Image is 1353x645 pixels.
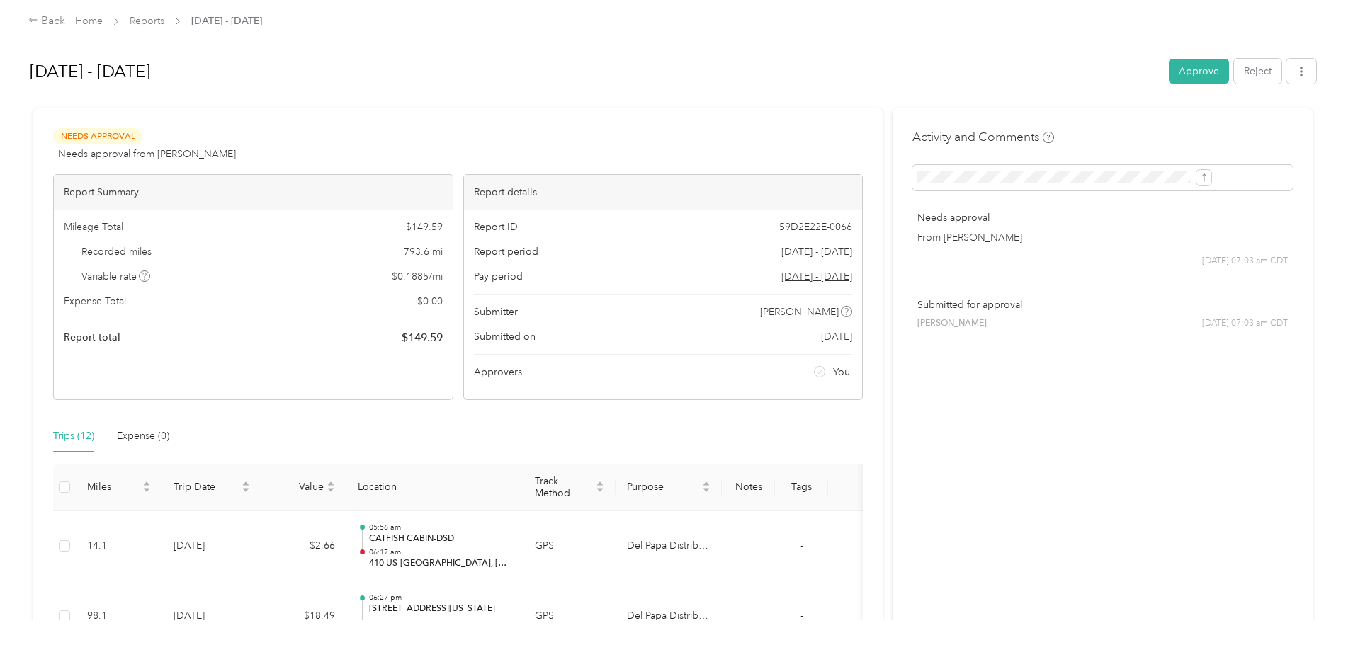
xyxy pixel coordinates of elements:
[327,479,335,488] span: caret-up
[174,481,239,493] span: Trip Date
[760,304,839,319] span: [PERSON_NAME]
[417,294,443,309] span: $ 0.00
[404,244,443,259] span: 793.6 mi
[535,475,593,499] span: Track Method
[76,464,162,511] th: Miles
[781,244,852,259] span: [DATE] - [DATE]
[722,464,775,511] th: Notes
[912,128,1054,146] h4: Activity and Comments
[369,547,512,557] p: 06:17 am
[917,230,1288,245] p: From [PERSON_NAME]
[1274,566,1353,645] iframe: Everlance-gr Chat Button Frame
[273,481,324,493] span: Value
[53,128,142,144] span: Needs Approval
[474,365,522,379] span: Approvers
[64,330,120,345] span: Report total
[261,464,346,511] th: Value
[627,481,699,493] span: Purpose
[142,479,151,488] span: caret-up
[327,486,335,494] span: caret-down
[191,13,262,28] span: [DATE] - [DATE]
[833,365,850,379] span: You
[142,486,151,494] span: caret-down
[162,511,261,582] td: [DATE]
[1169,59,1229,84] button: Approve
[130,15,164,27] a: Reports
[596,486,604,494] span: caret-down
[702,479,711,488] span: caret-up
[162,464,261,511] th: Trip Date
[474,219,518,234] span: Report ID
[523,511,616,582] td: GPS
[76,511,162,582] td: 14.1
[1234,59,1281,84] button: Reject
[775,464,828,511] th: Tags
[596,479,604,488] span: caret-up
[117,428,169,444] div: Expense (0)
[75,15,103,27] a: Home
[523,464,616,511] th: Track Method
[346,464,523,511] th: Location
[406,219,443,234] span: $ 149.59
[779,219,852,234] span: 59D2E22E-0066
[28,13,65,30] div: Back
[87,481,140,493] span: Miles
[781,269,852,284] span: Go to pay period
[369,617,512,627] p: 09:06 pm
[242,486,250,494] span: caret-down
[53,428,94,444] div: Trips (12)
[81,244,152,259] span: Recorded miles
[64,294,126,309] span: Expense Total
[369,532,512,545] p: CATFISH CABIN-DSD
[369,523,512,532] p: 05:56 am
[1202,317,1288,330] span: [DATE] 07:03 am CDT
[702,486,711,494] span: caret-down
[54,175,453,210] div: Report Summary
[369,593,512,603] p: 06:27 pm
[464,175,863,210] div: Report details
[474,304,518,319] span: Submitter
[800,610,803,622] span: -
[616,511,722,582] td: Del Papa Distributing
[402,329,443,346] span: $ 149.59
[616,464,722,511] th: Purpose
[261,511,346,582] td: $2.66
[474,269,523,284] span: Pay period
[917,210,1288,225] p: Needs approval
[81,269,151,284] span: Variable rate
[30,55,1159,89] h1: Aug 1 - 31, 2025
[1202,255,1288,268] span: [DATE] 07:03 am CDT
[369,557,512,570] p: 410 US-[GEOGRAPHIC_DATA], [GEOGRAPHIC_DATA]
[369,603,512,615] p: [STREET_ADDRESS][US_STATE]
[821,329,852,344] span: [DATE]
[392,269,443,284] span: $ 0.1885 / mi
[242,479,250,488] span: caret-up
[474,329,536,344] span: Submitted on
[917,297,1288,312] p: Submitted for approval
[58,147,236,161] span: Needs approval from [PERSON_NAME]
[800,540,803,552] span: -
[474,244,538,259] span: Report period
[64,219,123,234] span: Mileage Total
[917,317,987,330] span: [PERSON_NAME]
